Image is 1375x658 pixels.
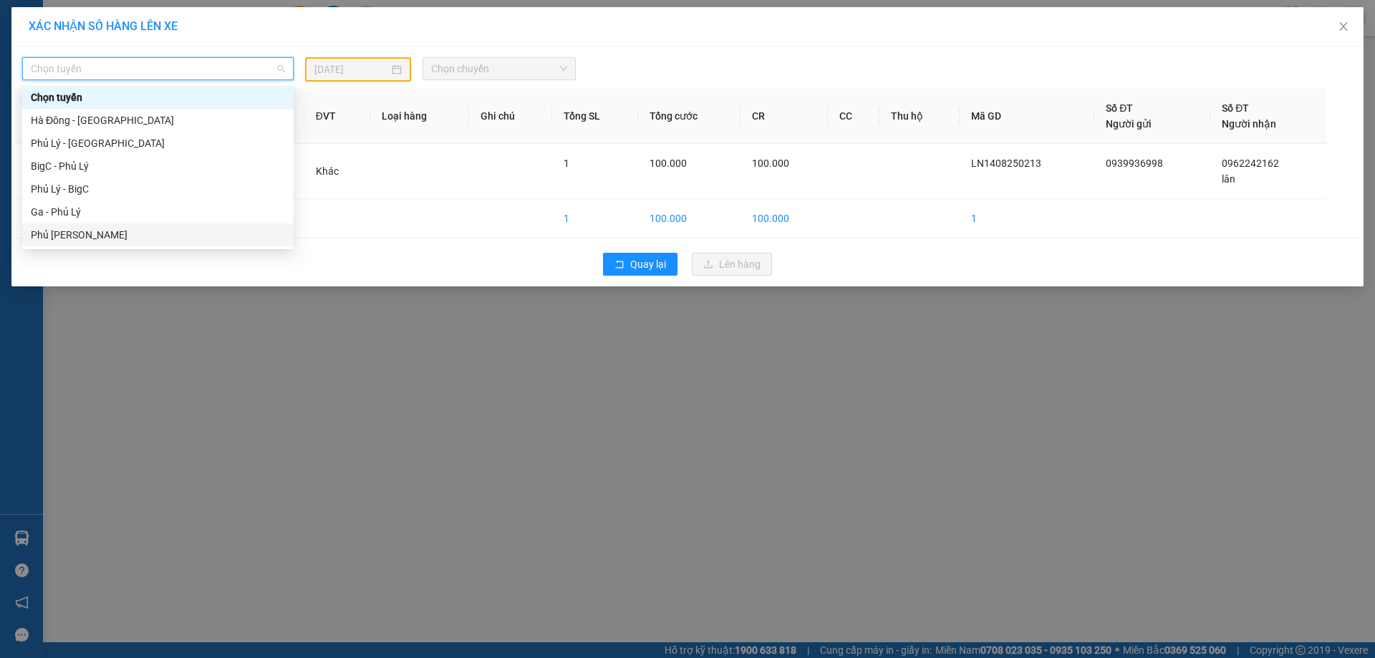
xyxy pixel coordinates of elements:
[1338,21,1349,32] span: close
[31,227,285,243] div: Phủ [PERSON_NAME]
[304,144,371,199] td: Khác
[22,155,294,178] div: BigC - Phủ Lý
[1323,7,1364,47] button: Close
[1222,173,1235,185] span: lân
[638,199,740,238] td: 100.000
[22,86,294,109] div: Chọn tuyến
[960,89,1094,144] th: Mã GD
[15,89,75,144] th: STT
[431,58,567,79] span: Chọn chuyến
[31,58,285,79] span: Chọn tuyến
[879,89,960,144] th: Thu hộ
[971,158,1041,169] span: LN1408250213
[314,62,389,77] input: 13/08/2025
[31,112,285,128] div: Hà Đông - [GEOGRAPHIC_DATA]
[1222,102,1249,114] span: Số ĐT
[31,204,285,220] div: Ga - Phủ Lý
[1222,158,1279,169] span: 0962242162
[564,158,569,169] span: 1
[370,89,469,144] th: Loại hàng
[304,89,371,144] th: ĐVT
[22,132,294,155] div: Phủ Lý - Hà Đông
[614,259,624,271] span: rollback
[740,89,828,144] th: CR
[22,223,294,246] div: Phủ Lý - Ga
[630,256,666,272] span: Quay lại
[1106,102,1133,114] span: Số ĐT
[828,89,879,144] th: CC
[552,89,638,144] th: Tổng SL
[22,178,294,200] div: Phủ Lý - BigC
[638,89,740,144] th: Tổng cước
[22,200,294,223] div: Ga - Phủ Lý
[1106,158,1163,169] span: 0939936998
[650,158,687,169] span: 100.000
[960,199,1094,238] td: 1
[31,158,285,174] div: BigC - Phủ Lý
[469,89,552,144] th: Ghi chú
[692,253,772,276] button: uploadLên hàng
[29,19,178,33] span: XÁC NHẬN SỐ HÀNG LÊN XE
[752,158,789,169] span: 100.000
[31,181,285,197] div: Phủ Lý - BigC
[31,135,285,151] div: Phủ Lý - [GEOGRAPHIC_DATA]
[31,89,285,105] div: Chọn tuyến
[740,199,828,238] td: 100.000
[1222,118,1276,130] span: Người nhận
[552,199,638,238] td: 1
[22,109,294,132] div: Hà Đông - Phủ Lý
[603,253,677,276] button: rollbackQuay lại
[15,144,75,199] td: 1
[1106,118,1152,130] span: Người gửi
